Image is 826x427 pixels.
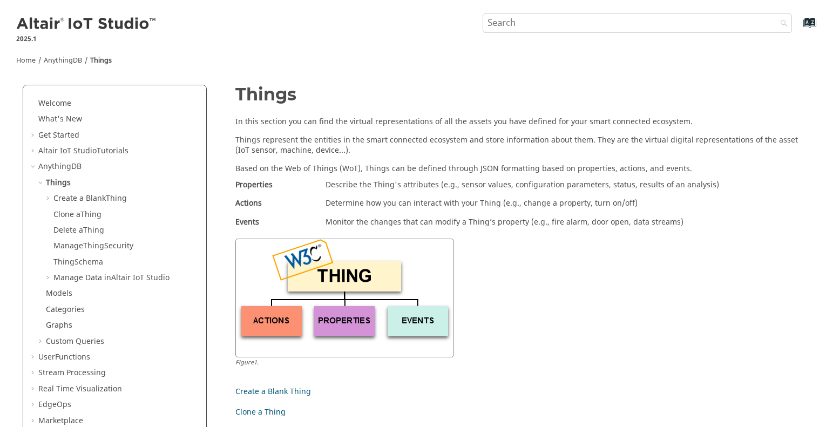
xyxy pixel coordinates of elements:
[38,367,106,378] a: Stream Processing
[16,34,158,44] p: 2025.1
[235,135,804,156] p: Things represent the entities in the smart connected ecosystem and store information about them. ...
[37,336,46,347] span: Expand Custom Queries
[45,273,53,283] span: Expand Manage Data inAltair IoT Studio
[55,351,90,363] span: Functions
[235,174,303,193] dt: Properties
[46,336,104,347] a: Custom Queries
[303,198,638,212] dd: Determine how you can interact with your Thing (e.g., change a property, turn on/off)
[44,56,82,65] a: AnythingDB
[235,239,454,357] img: thing_schema.png
[83,240,104,252] span: Thing
[16,16,158,33] img: Altair IoT Studio
[30,384,38,395] span: Expand Real Time Visualization
[38,399,71,410] a: EdgeOps
[37,178,46,188] span: Collapse Things
[38,130,79,141] a: Get Started
[30,399,38,410] span: Expand EdgeOps
[53,209,101,220] a: Clone aThing
[38,113,82,125] a: What's New
[83,225,104,236] span: Thing
[766,13,796,35] button: Search
[257,358,259,367] span: .
[235,164,804,230] div: Based on the Web of Things (WoT), Things can be defined through JSON formatting based on properti...
[30,368,38,378] span: Expand Stream Processing
[53,240,133,252] a: ManageThingSecurity
[46,177,71,188] a: Things
[111,272,170,283] span: Altair IoT Studio
[30,352,38,363] span: Expand UserFunctions
[38,145,128,157] a: Altair IoT StudioTutorials
[53,272,170,283] a: Manage Data inAltair IoT Studio
[53,225,104,236] a: Delete aThing
[38,383,122,395] a: Real Time Visualization
[483,13,793,33] input: Search query
[53,256,75,268] span: Thing
[38,161,82,172] a: AnythingDB
[786,22,810,33] a: Go to index terms page
[235,386,311,397] a: Create a Blank Thing
[106,193,127,204] span: Thing
[303,180,719,193] dd: Describe the Thing's attributes (e.g., sensor values, configuration parameters, status, results o...
[254,358,257,367] span: 1
[46,304,85,315] a: Categories
[30,130,38,141] span: Expand Get Started
[38,145,97,157] span: Altair IoT Studio
[30,146,38,157] span: Expand Altair IoT StudioTutorials
[45,193,53,204] span: Expand Create a BlankThing
[80,209,101,220] span: Thing
[235,85,804,104] h1: Things
[90,56,112,65] a: Things
[38,351,90,363] a: UserFunctions
[53,256,103,268] a: ThingSchema
[235,193,303,212] dt: Actions
[235,358,259,367] span: Figure
[235,117,804,127] p: In this section you can find the virtual representations of all the assets you have defined for y...
[235,406,286,418] a: Clone a Thing
[46,288,72,299] a: Models
[303,217,683,231] dd: Monitor the changes that can modify a Thing’s property (e.g., fire alarm, door open, data streams)
[53,193,127,204] a: Create a BlankThing
[30,416,38,426] span: Expand Marketplace
[38,415,83,426] a: Marketplace
[16,56,36,65] a: Home
[46,320,72,331] a: Graphs
[38,98,71,109] a: Welcome
[235,212,303,231] dt: Events
[30,161,38,172] span: Collapse AnythingDB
